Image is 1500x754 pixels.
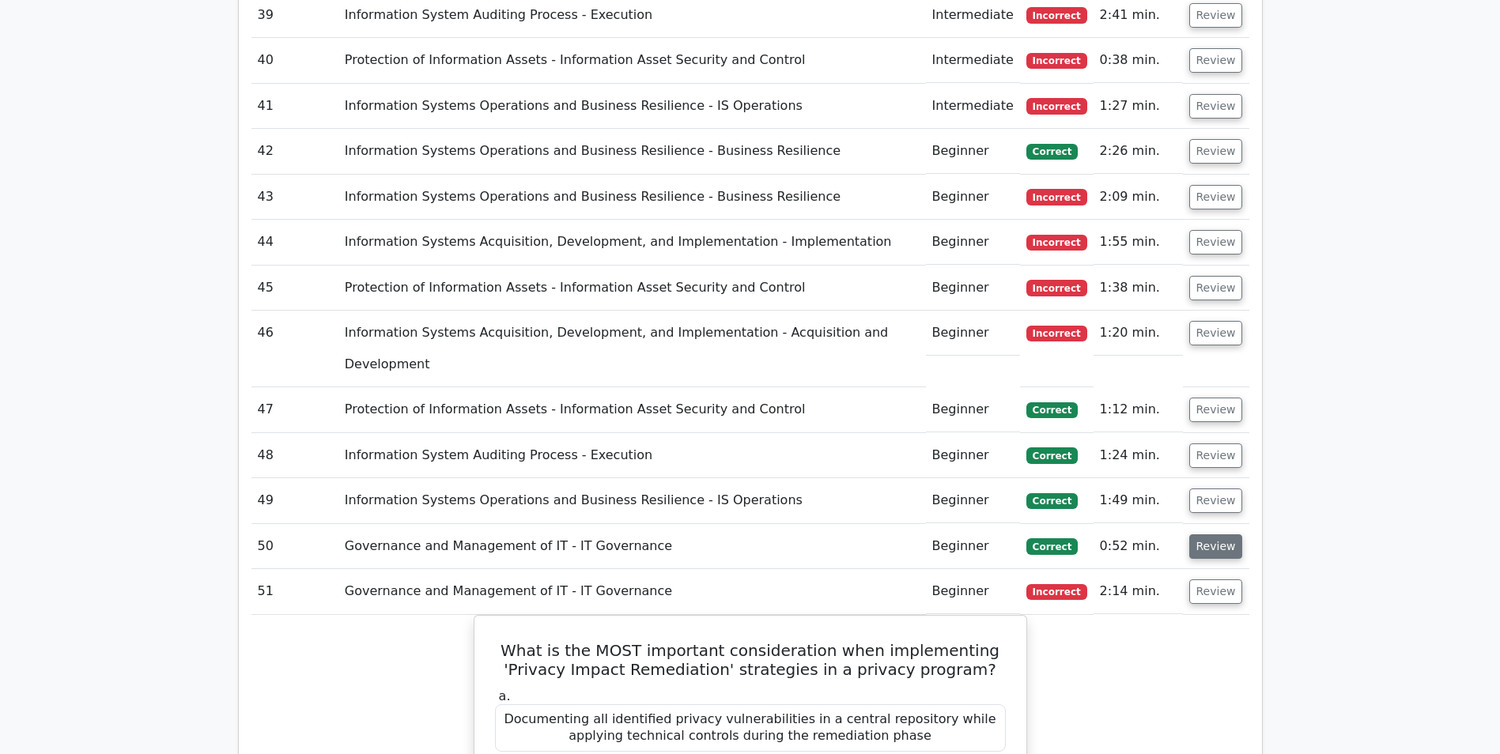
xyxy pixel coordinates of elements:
button: Review [1189,579,1243,604]
td: Information Systems Operations and Business Resilience - Business Resilience [338,129,926,174]
td: Governance and Management of IT - IT Governance [338,524,926,569]
button: Review [1189,185,1243,209]
span: Incorrect [1026,280,1087,296]
td: 44 [251,220,338,265]
td: Beginner [926,220,1020,265]
td: 0:38 min. [1094,38,1183,83]
td: Beginner [926,524,1020,569]
td: Intermediate [926,84,1020,129]
td: Beginner [926,266,1020,311]
td: 51 [251,569,338,614]
td: Intermediate [926,38,1020,83]
button: Review [1189,534,1243,559]
span: Incorrect [1026,326,1087,341]
button: Review [1189,94,1243,119]
td: 1:20 min. [1094,311,1183,356]
span: Correct [1026,538,1078,554]
td: Governance and Management of IT - IT Governance [338,569,926,614]
button: Review [1189,443,1243,468]
td: Beginner [926,129,1020,174]
td: 49 [251,478,338,523]
td: 1:38 min. [1094,266,1183,311]
td: 1:49 min. [1094,478,1183,523]
td: Information Systems Operations and Business Resilience - Business Resilience [338,175,926,220]
td: Beginner [926,175,1020,220]
span: Incorrect [1026,235,1087,251]
button: Review [1189,488,1243,513]
td: Information Systems Operations and Business Resilience - IS Operations [338,478,926,523]
td: Information Systems Operations and Business Resilience - IS Operations [338,84,926,129]
td: Beginner [926,569,1020,614]
td: 42 [251,129,338,174]
span: Incorrect [1026,53,1087,69]
td: Information Systems Acquisition, Development, and Implementation - Implementation [338,220,926,265]
td: Information System Auditing Process - Execution [338,433,926,478]
span: Correct [1026,144,1078,160]
button: Review [1189,139,1243,164]
td: Beginner [926,311,1020,356]
button: Review [1189,321,1243,345]
td: 1:24 min. [1094,433,1183,478]
td: 45 [251,266,338,311]
td: 46 [251,311,338,387]
td: 1:55 min. [1094,220,1183,265]
td: 2:26 min. [1094,129,1183,174]
td: 2:09 min. [1094,175,1183,220]
button: Review [1189,276,1243,300]
span: Incorrect [1026,98,1087,114]
td: 50 [251,524,338,569]
span: Incorrect [1026,584,1087,600]
td: Protection of Information Assets - Information Asset Security and Control [338,266,926,311]
button: Review [1189,48,1243,73]
span: Correct [1026,447,1078,463]
td: Information Systems Acquisition, Development, and Implementation - Acquisition and Development [338,311,926,387]
div: Documenting all identified privacy vulnerabilities in a central repository while applying technic... [495,704,1006,752]
td: 1:27 min. [1094,84,1183,129]
td: Beginner [926,387,1020,432]
td: Protection of Information Assets - Information Asset Security and Control [338,38,926,83]
button: Review [1189,230,1243,254]
span: Incorrect [1026,189,1087,205]
td: 41 [251,84,338,129]
td: 48 [251,433,338,478]
span: Correct [1026,402,1078,418]
td: 2:14 min. [1094,569,1183,614]
span: Incorrect [1026,7,1087,23]
td: Beginner [926,433,1020,478]
span: a. [499,688,511,703]
span: Correct [1026,493,1078,509]
td: 40 [251,38,338,83]
td: Protection of Information Assets - Information Asset Security and Control [338,387,926,432]
td: Beginner [926,478,1020,523]
td: 43 [251,175,338,220]
h5: What is the MOST important consideration when implementing 'Privacy Impact Remediation' strategie... [493,641,1007,679]
td: 1:12 min. [1094,387,1183,432]
button: Review [1189,398,1243,422]
button: Review [1189,3,1243,28]
td: 0:52 min. [1094,524,1183,569]
td: 47 [251,387,338,432]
